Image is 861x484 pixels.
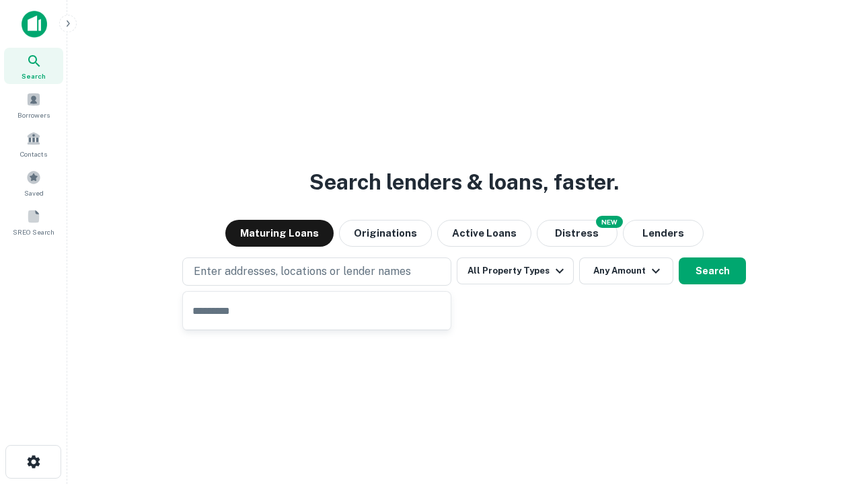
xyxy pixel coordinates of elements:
img: capitalize-icon.png [22,11,47,38]
div: NEW [596,216,623,228]
button: Lenders [623,220,704,247]
button: Any Amount [579,257,673,284]
a: Borrowers [4,87,63,123]
a: SREO Search [4,204,63,240]
button: Search distressed loans with lien and other non-mortgage details. [537,220,617,247]
span: Search [22,71,46,81]
h3: Search lenders & loans, faster. [309,166,619,198]
p: Enter addresses, locations or lender names [194,264,411,280]
span: Contacts [20,149,47,159]
button: Maturing Loans [225,220,334,247]
a: Search [4,48,63,84]
iframe: Chat Widget [794,376,861,441]
span: SREO Search [13,227,54,237]
span: Saved [24,188,44,198]
a: Contacts [4,126,63,162]
button: All Property Types [457,257,574,284]
span: Borrowers [17,110,50,120]
button: Enter addresses, locations or lender names [182,257,451,286]
button: Active Loans [437,220,531,247]
button: Search [679,257,746,284]
a: Saved [4,165,63,201]
button: Originations [339,220,432,247]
